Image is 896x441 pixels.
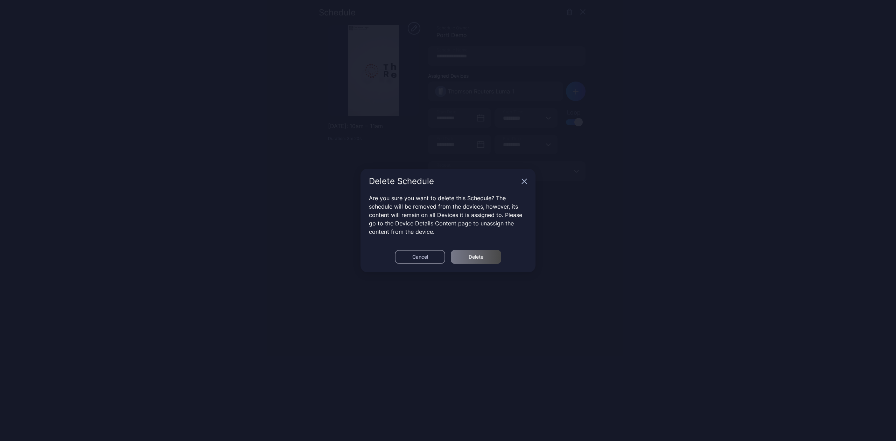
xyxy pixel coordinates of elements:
[469,254,483,260] div: Delete
[412,254,428,260] div: Cancel
[369,177,519,185] div: Delete Schedule
[395,250,445,264] button: Cancel
[451,250,501,264] button: Delete
[369,194,527,236] p: Are you sure you want to delete this Schedule? The schedule will be removed from the devices, how...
